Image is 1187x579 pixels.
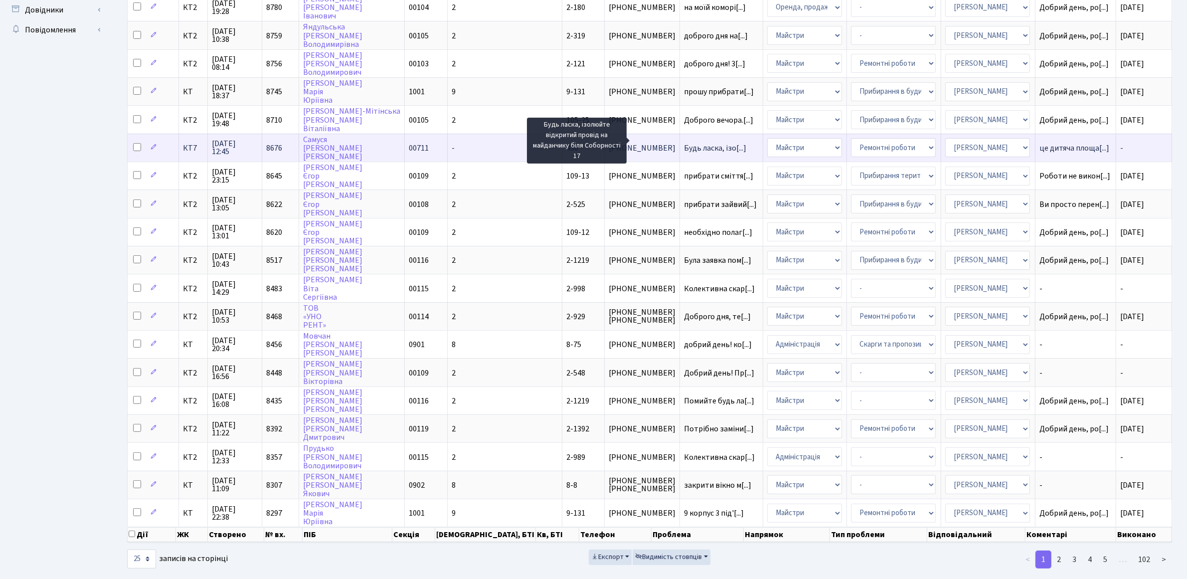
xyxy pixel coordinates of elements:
a: [PERSON_NAME][PERSON_NAME]Вікторівна [303,359,362,387]
span: 8307 [266,480,282,491]
span: 8759 [266,30,282,41]
span: КТ2 [183,3,203,11]
span: [DATE] 10:53 [212,308,258,324]
span: 8-75 [566,339,581,350]
span: необхідно полаг[...] [684,227,752,238]
span: 00104 [409,2,429,13]
span: [DATE] 13:01 [212,224,258,240]
span: [DATE] 16:08 [212,392,258,408]
span: 00103 [409,58,429,69]
span: [PHONE_NUMBER] [609,116,676,124]
a: Мовчан[PERSON_NAME][PERSON_NAME] [303,331,362,359]
span: КТ2 [183,425,203,433]
th: ЖК [176,527,208,542]
span: 00109 [409,171,429,182]
th: Створено [208,527,264,542]
span: [PHONE_NUMBER] [609,3,676,11]
span: 9 [452,508,456,519]
span: Добрий день, ро[...] [1039,58,1109,69]
span: КТ2 [183,453,203,461]
span: 2-929 [566,311,585,322]
span: 9 корпус 3 під'[...] [684,508,744,519]
a: [PERSON_NAME]МаріяЮріївна [303,78,362,106]
span: - [1039,453,1112,461]
span: 2 [452,368,456,379]
span: [DATE] 10:43 [212,252,258,268]
span: 00109 [409,227,429,238]
span: 2 [452,58,456,69]
span: - [1120,339,1123,350]
span: КТ2 [183,32,203,40]
span: 00114 [409,311,429,322]
span: 8622 [266,199,282,210]
span: [PHONE_NUMBER] [609,144,676,152]
span: 9-131 [566,86,585,97]
span: 00115 [409,452,429,463]
a: Самуся[PERSON_NAME][PERSON_NAME] [303,134,362,162]
span: [PHONE_NUMBER] [609,397,676,405]
span: [DATE] 11:09 [212,477,258,493]
a: 5 [1097,551,1113,569]
span: [DATE] 16:56 [212,365,258,381]
th: Напрямок [744,527,830,542]
span: 2 [452,395,456,406]
span: [PHONE_NUMBER] [609,32,676,40]
span: КТ2 [183,285,203,293]
span: КТ2 [183,228,203,236]
span: прибрати сміття[...] [684,171,753,182]
th: Кв, БТІ [536,527,579,542]
span: [DATE] [1120,255,1144,266]
span: [PHONE_NUMBER] [PHONE_NUMBER] [609,477,676,493]
span: 2-1219 [566,395,589,406]
span: 2-998 [566,283,585,294]
span: Колективна скар[...] [684,283,755,294]
span: [DATE] [1120,58,1144,69]
span: [DATE] [1120,423,1144,434]
span: 8357 [266,452,282,463]
span: Добрий день, ро[...] [1039,30,1109,41]
span: 0901 [409,339,425,350]
span: - [1039,481,1112,489]
th: № вх. [264,527,303,542]
th: Телефон [579,527,652,542]
span: 8756 [266,58,282,69]
span: [PHONE_NUMBER] [609,453,676,461]
span: 2-548 [566,368,585,379]
span: 8435 [266,395,282,406]
span: 109-12 [566,227,589,238]
a: 3 [1066,551,1082,569]
span: - [1120,143,1123,154]
span: - [1039,341,1112,349]
span: - [1039,369,1112,377]
button: Видимість стовпців [633,550,710,565]
button: Експорт [589,550,632,565]
span: КТ [183,509,203,517]
a: [PERSON_NAME][PERSON_NAME]Дмитрович [303,415,362,443]
span: 109-13 [566,171,589,182]
span: 8468 [266,311,282,322]
a: [PERSON_NAME]Єгор[PERSON_NAME] [303,191,362,218]
span: 00116 [409,395,429,406]
span: [DATE] [1120,2,1144,13]
span: 105-25 [566,115,589,126]
span: [DATE] 18:37 [212,84,258,100]
span: - [1120,283,1123,294]
span: КТ2 [183,397,203,405]
span: 8 [452,480,456,491]
a: > [1156,551,1172,569]
span: 2-1219 [566,255,589,266]
span: 00711 [409,143,429,154]
span: КТ2 [183,369,203,377]
span: 2 [452,311,456,322]
span: [PHONE_NUMBER] [609,172,676,180]
span: [DATE] 11:22 [212,421,258,437]
th: Проблема [652,527,744,542]
span: Будь ласка, ізо[...] [684,143,746,154]
span: 2 [452,227,456,238]
span: [DATE] 19:48 [212,112,258,128]
span: Добрий день, ро[...] [1039,227,1109,238]
span: 2 [452,255,456,266]
span: Доброго вечора.[...] [684,115,753,126]
a: [PERSON_NAME]ВітаСергіївна [303,275,362,303]
span: КТ2 [183,60,203,68]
